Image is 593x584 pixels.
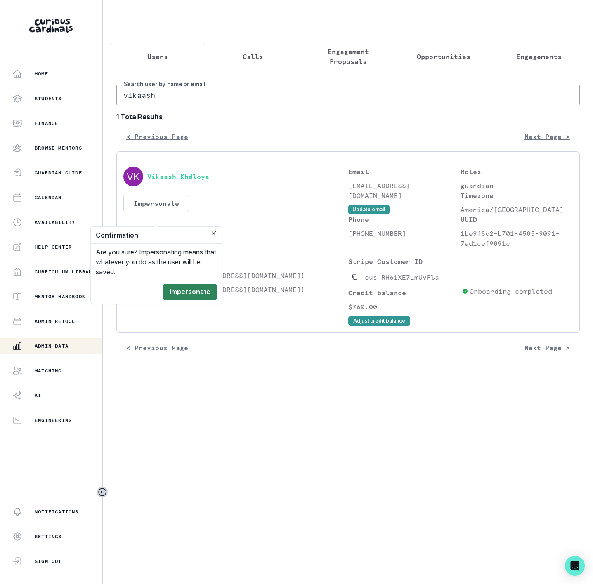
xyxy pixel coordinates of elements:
p: Calendar [35,194,62,201]
p: Students [123,257,348,266]
button: Close [209,228,219,238]
p: Roles [461,167,573,177]
p: Engagement Proposals [307,47,389,66]
p: Email [348,167,461,177]
p: Availability [35,219,75,226]
p: Engineering [35,417,72,424]
button: < Previous Page [116,339,198,356]
p: Browse Mentors [35,145,82,151]
p: Admin Data [35,343,69,349]
p: [EMAIL_ADDRESS][DOMAIN_NAME] [348,181,461,200]
p: Calls [243,52,263,61]
p: $760.00 [348,302,458,312]
p: Admin Retool [35,318,75,325]
p: 1be9f8c2-b701-4585-9091-7ad1cef9891c [461,228,573,248]
button: < Previous Page [116,128,198,145]
button: Vikaash Khdloya [147,172,209,181]
p: Engagements [516,52,562,61]
p: Home [35,71,48,77]
b: 1 Total Results [116,112,580,122]
img: Curious Cardinals Logo [29,19,73,33]
p: AI [35,392,41,399]
div: Open Intercom Messenger [565,556,585,576]
p: Mentor Handbook [35,293,85,300]
p: Stripe Customer ID [348,257,458,266]
p: Timezone [461,191,573,200]
p: guardian [461,181,573,191]
button: Next Page > [515,339,580,356]
p: Sign Out [35,558,62,565]
button: Update email [348,205,390,214]
p: Settings [35,533,62,540]
p: Matching [35,367,62,374]
p: Guardian Guide [35,170,82,176]
p: Help Center [35,244,72,250]
button: Impersonate [123,195,189,212]
p: UUID [461,214,573,224]
p: Notifications [35,509,79,515]
p: Students [35,95,62,102]
p: Curriculum Library [35,268,96,275]
button: Copied to clipboard [348,271,361,284]
p: cus_RH61XE7LmUvFla [365,272,439,282]
p: Onboarding completed [470,286,552,296]
p: Users [147,52,168,61]
p: [PHONE_NUMBER] [348,228,461,238]
p: Credit balance [348,288,458,298]
div: Are you sure? Impersonating means that whatever you do as the user will be saved. [91,244,222,280]
p: America/[GEOGRAPHIC_DATA] [461,205,573,214]
p: Finance [35,120,58,127]
button: Adjust credit balance [348,316,410,326]
img: svg [123,167,143,186]
p: [PERSON_NAME] ([EMAIL_ADDRESS][DOMAIN_NAME]) [123,271,348,280]
p: [PERSON_NAME] ([EMAIL_ADDRESS][DOMAIN_NAME]) [123,285,348,294]
button: Toggle sidebar [97,487,108,497]
header: Confirmation [91,227,222,244]
p: Opportunities [417,52,470,61]
button: Next Page > [515,128,580,145]
p: Phone [348,214,461,224]
button: Impersonate [163,284,217,300]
